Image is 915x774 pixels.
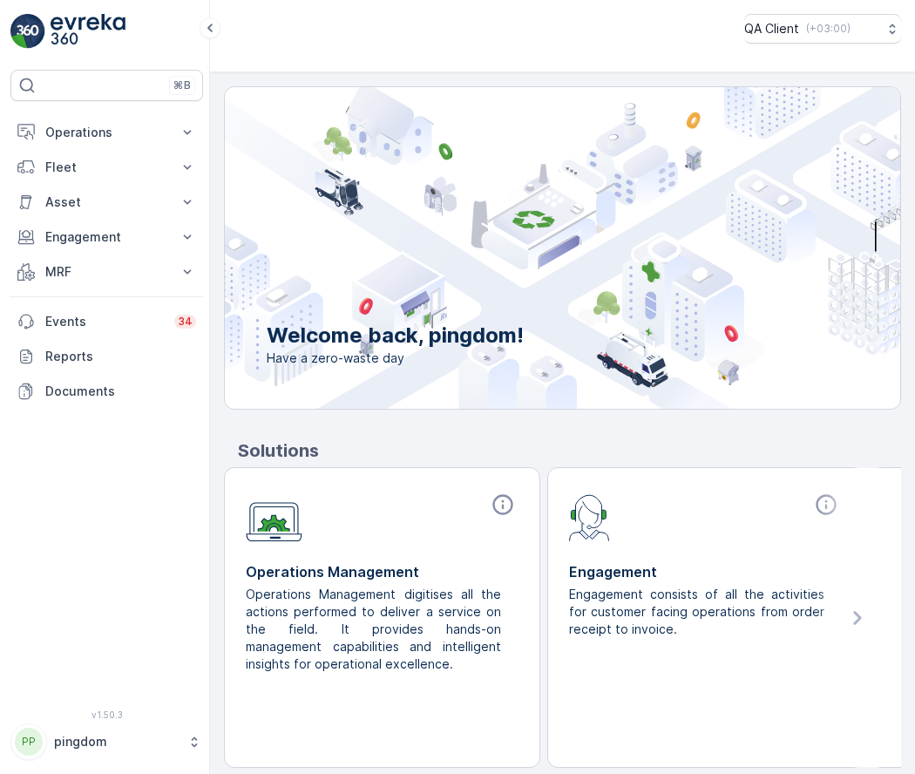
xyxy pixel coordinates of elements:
p: Events [45,313,164,330]
img: module-icon [246,492,302,542]
img: module-icon [569,492,610,541]
p: Welcome back, pingdom! [267,322,524,350]
p: Documents [45,383,196,400]
p: Asset [45,193,168,211]
div: PP [15,728,43,756]
p: ⌘B [173,78,191,92]
p: Operations Management digitises all the actions performed to deliver a service on the field. It p... [246,586,505,673]
p: 34 [178,315,193,329]
p: Fleet [45,159,168,176]
p: pingdom [54,733,179,750]
span: v 1.50.3 [10,709,203,720]
span: Have a zero-waste day [267,350,524,367]
p: ( +03:00 ) [806,22,851,36]
button: Engagement [10,220,203,255]
p: Solutions [238,438,901,464]
button: Asset [10,185,203,220]
img: logo [10,14,45,49]
p: Engagement consists of all the activities for customer facing operations from order receipt to in... [569,586,828,638]
p: Engagement [45,228,168,246]
button: QA Client(+03:00) [744,14,901,44]
p: MRF [45,263,168,281]
p: Reports [45,348,196,365]
p: QA Client [744,20,799,37]
button: Operations [10,115,203,150]
button: Fleet [10,150,203,185]
p: Engagement [569,561,842,582]
a: Documents [10,374,203,409]
img: city illustration [146,87,900,409]
button: MRF [10,255,203,289]
p: Operations [45,124,168,141]
img: logo_light-DOdMpM7g.png [51,14,125,49]
a: Reports [10,339,203,374]
p: Operations Management [246,561,518,582]
button: PPpingdom [10,723,203,760]
a: Events34 [10,304,203,339]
